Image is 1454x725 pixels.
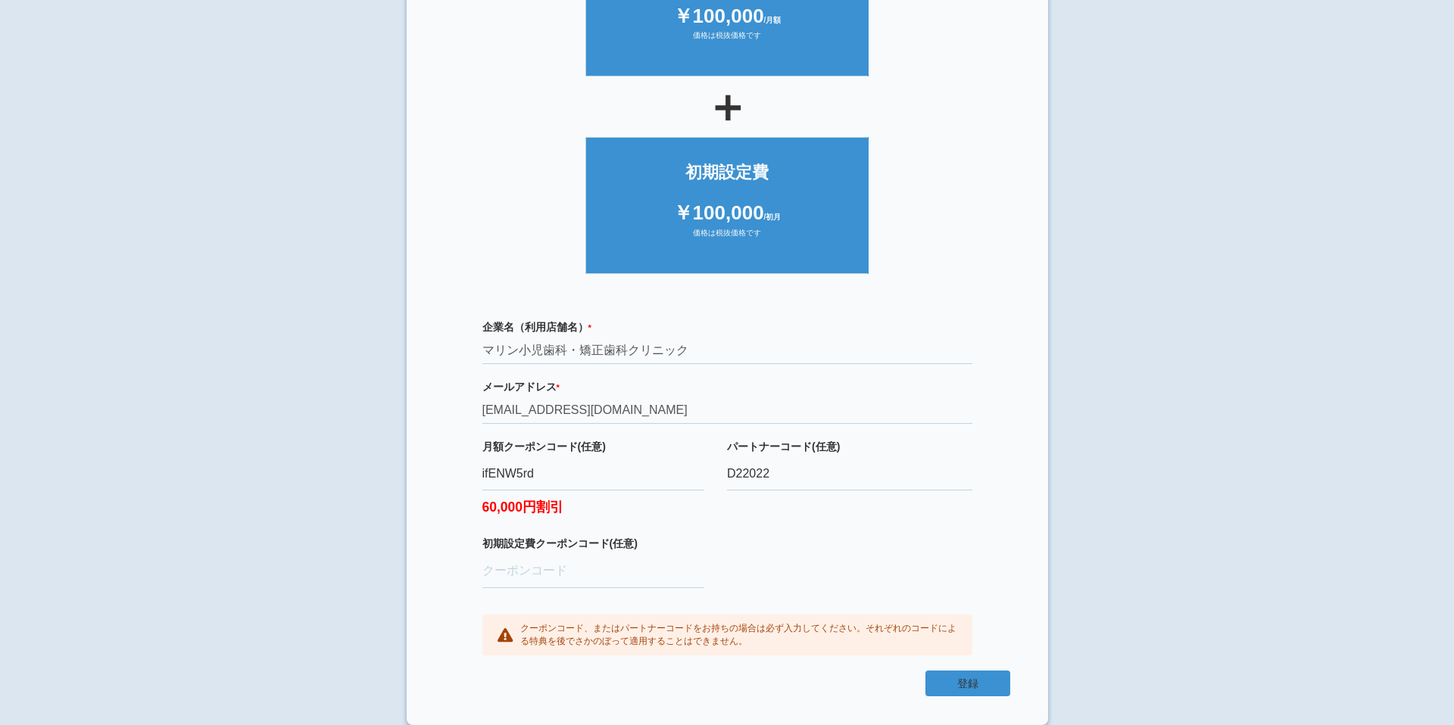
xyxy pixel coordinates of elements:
[727,439,972,454] label: パートナーコード(任意)
[482,458,705,491] input: クーポンコード
[482,490,705,517] label: 60,000円割引
[482,379,972,394] label: メールアドレス
[601,228,853,250] div: 価格は税抜価格です
[601,160,853,184] div: 初期設定費
[482,555,705,588] input: クーポンコード
[764,16,782,24] span: /月額
[520,622,957,648] p: クーポンコード、またはパートナーコードをお持ちの場合は必ず入力してください。それぞれのコードによる特典を後でさかのぼって適用することはできません。
[764,213,782,221] span: /初月
[482,319,972,334] label: 企業名（利用店舗名）
[601,2,853,30] div: ￥100,000
[482,536,705,551] label: 初期設定費クーポンコード(任意)
[601,30,853,53] div: 価格は税抜価格です
[925,671,1010,696] button: 登録
[601,199,853,227] div: ￥100,000
[727,458,972,491] input: 必要な方のみご記入ください
[482,439,705,454] label: 月額クーポンコード(任意)
[445,84,1010,129] div: ＋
